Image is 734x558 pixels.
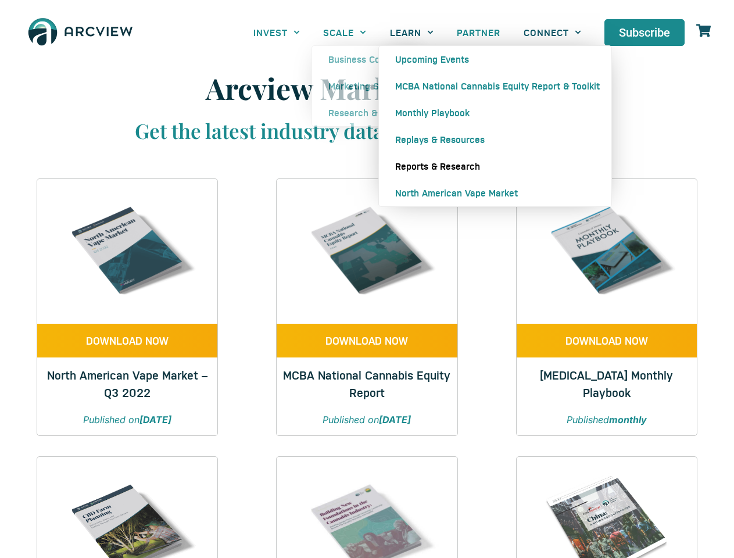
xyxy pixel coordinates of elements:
span: DOWNLOAD NOW [565,335,648,346]
strong: [DATE] [379,414,411,425]
ul: SCALE [311,45,426,127]
img: The Arcview Group [23,12,138,53]
a: Replays & Resources [379,126,611,153]
h3: Get the latest industry data to drive your decisions [53,117,681,144]
a: [MEDICAL_DATA] Monthly Playbook [540,367,673,400]
a: Business Consulting [312,46,425,73]
strong: [DATE] [139,414,171,425]
a: Research & Insights [312,99,425,126]
span: Subscribe [619,27,670,38]
span: DOWNLOAD NOW [86,335,169,346]
a: DOWNLOAD NOW [277,324,457,357]
a: Marketing Services [312,73,425,99]
strong: monthly [609,414,647,425]
a: LEARN [378,19,445,45]
a: PARTNER [445,19,512,45]
nav: Menu [242,19,593,45]
a: INVEST [242,19,311,45]
a: MCBA National Cannabis Equity Report [283,367,450,400]
a: SCALE [311,19,378,45]
p: Published [528,413,685,427]
p: Published on [288,413,445,427]
img: Cannabis & Hemp Monthly Playbook [535,179,679,323]
a: MCBA National Cannabis Equity Report & Toolkit [379,73,611,99]
a: Upcoming Events [379,46,611,73]
img: Q3 2022 VAPE REPORT [55,179,199,323]
a: Reports & Research [379,153,611,180]
a: Subscribe [604,19,685,46]
ul: LEARN [378,45,612,207]
h1: Arcview Market Reports [53,71,681,106]
a: Monthly Playbook [379,99,611,126]
p: Published on [49,413,206,427]
a: CONNECT [512,19,593,45]
a: DOWNLOAD NOW [517,324,697,357]
a: North American Vape Market – Q3 2022 [47,367,207,400]
a: North American Vape Market [379,180,611,206]
span: DOWNLOAD NOW [325,335,408,346]
a: DOWNLOAD NOW [37,324,217,357]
